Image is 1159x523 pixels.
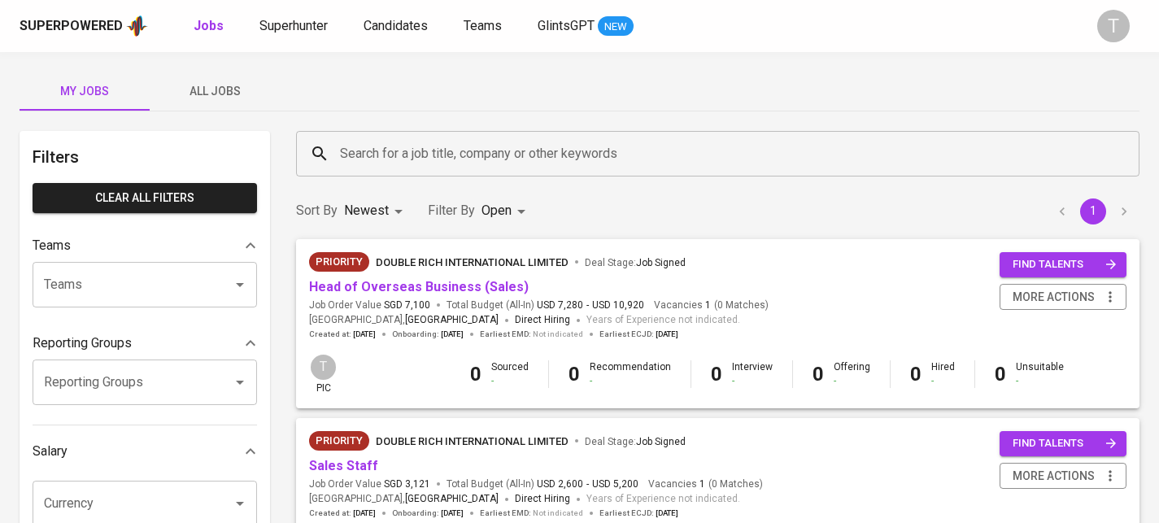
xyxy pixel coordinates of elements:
img: app logo [126,14,148,38]
b: 0 [910,363,922,386]
span: [DATE] [353,508,376,519]
div: Hired [931,360,955,388]
div: - [931,374,955,388]
p: Filter By [428,201,475,220]
span: [GEOGRAPHIC_DATA] , [309,491,499,508]
div: New Job received from Demand Team [309,252,369,272]
span: Job Order Value [309,299,430,312]
p: Newest [344,201,389,220]
p: Sort By [296,201,338,220]
span: Total Budget (All-In) [447,299,644,312]
b: 0 [995,363,1006,386]
span: Vacancies ( 0 Matches ) [648,477,763,491]
a: GlintsGPT NEW [538,16,634,37]
div: pic [309,353,338,395]
a: Jobs [194,16,227,37]
span: Earliest ECJD : [599,508,678,519]
div: Newest [344,196,408,226]
button: page 1 [1080,198,1106,224]
button: Open [229,492,251,515]
span: Created at : [309,508,376,519]
span: Deal Stage : [585,436,686,447]
span: Teams [464,18,502,33]
span: All Jobs [159,81,270,102]
span: - [586,299,589,312]
div: Sourced [491,360,529,388]
span: Vacancies ( 0 Matches ) [654,299,769,312]
a: Teams [464,16,505,37]
span: USD 7,280 [537,299,583,312]
span: [GEOGRAPHIC_DATA] [405,312,499,329]
p: Salary [33,442,68,461]
b: 0 [711,363,722,386]
div: Recommendation [590,360,671,388]
span: Earliest ECJD : [599,329,678,340]
span: find talents [1013,255,1117,274]
span: [DATE] [353,329,376,340]
span: [DATE] [441,508,464,519]
span: [DATE] [441,329,464,340]
span: Clear All filters [46,188,244,208]
span: find talents [1013,434,1117,453]
p: Teams [33,236,71,255]
span: USD 2,600 [537,477,583,491]
span: [GEOGRAPHIC_DATA] , [309,312,499,329]
span: Total Budget (All-In) [447,477,638,491]
span: Open [481,203,512,218]
span: NEW [598,19,634,35]
b: 0 [813,363,824,386]
div: Teams [33,229,257,262]
button: more actions [1000,463,1126,490]
span: Earliest EMD : [480,508,583,519]
div: New Job received from Demand Team [309,431,369,451]
div: Reporting Groups [33,327,257,360]
a: Superpoweredapp logo [20,14,148,38]
span: USD 5,200 [592,477,638,491]
button: Clear All filters [33,183,257,213]
span: Job Signed [636,257,686,268]
span: 1 [697,477,705,491]
span: 1 [703,299,711,312]
span: Earliest EMD : [480,329,583,340]
b: 0 [470,363,481,386]
span: more actions [1013,466,1095,486]
div: Offering [834,360,870,388]
a: Sales Staff [309,458,378,473]
span: SGD 7,100 [384,299,430,312]
div: T [309,353,338,381]
div: - [1016,374,1064,388]
div: Salary [33,435,257,468]
div: Superpowered [20,17,123,36]
span: Superhunter [259,18,328,33]
div: Open [481,196,531,226]
span: Direct Hiring [515,314,570,325]
span: - [586,477,589,491]
span: Onboarding : [392,508,464,519]
span: Double Rich International Limited [376,435,569,447]
span: [GEOGRAPHIC_DATA] [405,491,499,508]
button: more actions [1000,284,1126,311]
span: Not indicated [533,329,583,340]
span: Years of Experience not indicated. [586,312,740,329]
span: Created at : [309,329,376,340]
span: Years of Experience not indicated. [586,491,740,508]
span: Direct Hiring [515,493,570,504]
button: Open [229,273,251,296]
span: USD 10,920 [592,299,644,312]
nav: pagination navigation [1047,198,1139,224]
div: T [1097,10,1130,42]
span: Not indicated [533,508,583,519]
a: Superhunter [259,16,331,37]
div: Interview [732,360,773,388]
p: Reporting Groups [33,333,132,353]
span: [DATE] [656,329,678,340]
span: Onboarding : [392,329,464,340]
div: - [590,374,671,388]
a: Candidates [364,16,431,37]
span: My Jobs [29,81,140,102]
div: Unsuitable [1016,360,1064,388]
span: more actions [1013,287,1095,307]
a: Head of Overseas Business (Sales) [309,279,529,294]
b: Jobs [194,18,224,33]
span: Candidates [364,18,428,33]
